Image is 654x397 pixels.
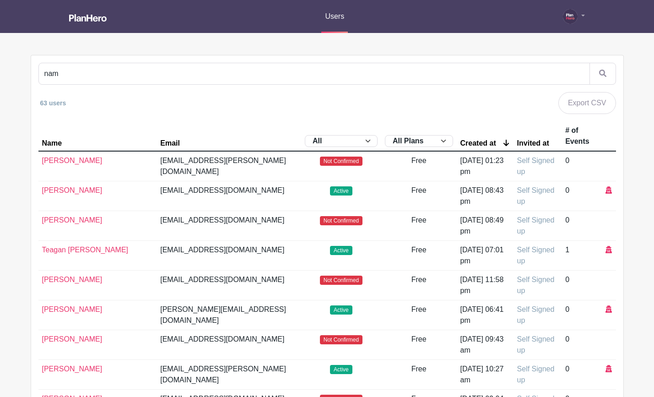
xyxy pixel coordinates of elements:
a: [PERSON_NAME] [42,276,103,283]
td: Free [381,241,457,271]
a: Invited at [517,140,558,147]
a: Created at [460,139,510,147]
div: Created at [460,140,496,147]
td: [DATE] 11:58 pm [457,271,513,300]
td: [EMAIL_ADDRESS][DOMAIN_NAME] [157,181,301,211]
td: 0 [562,151,602,181]
a: [PERSON_NAME] [42,157,103,164]
span: Self Signed up [517,157,555,175]
td: [EMAIL_ADDRESS][DOMAIN_NAME] [157,271,301,300]
small: 63 users [40,99,66,107]
span: Self Signed up [517,365,555,384]
a: Name [42,140,153,147]
a: [PERSON_NAME] [42,335,103,343]
td: 0 [562,330,602,360]
span: Active [330,186,352,196]
input: Search by name or email... [38,63,590,85]
span: Not Confirmed [320,216,362,225]
img: logo_white-6c42ec7e38ccf1d336a20a19083b03d10ae64f83f12c07503d8b9e83406b4c7d.svg [69,14,107,22]
a: [PERSON_NAME] [42,186,103,194]
td: Free [381,330,457,360]
td: [DATE] 08:43 pm [457,181,513,211]
td: Free [381,300,457,330]
span: Self Signed up [517,246,555,265]
td: [DATE] 10:27 am [457,360,513,390]
td: [PERSON_NAME][EMAIL_ADDRESS][DOMAIN_NAME] [157,300,301,330]
td: 0 [562,211,602,241]
span: Not Confirmed [320,335,362,344]
div: Invited at [517,140,549,147]
img: PH-Logo-Circle-Centered-Purple.jpg [563,9,578,24]
td: Free [381,271,457,300]
a: Email [160,140,297,147]
td: [EMAIL_ADDRESS][DOMAIN_NAME] [157,241,301,271]
a: [PERSON_NAME] [42,305,103,313]
a: [PERSON_NAME] [42,216,103,224]
td: [EMAIL_ADDRESS][DOMAIN_NAME] [157,211,301,241]
td: 1 [562,241,602,271]
td: [EMAIL_ADDRESS][PERSON_NAME][DOMAIN_NAME] [157,151,301,181]
span: Self Signed up [517,216,555,235]
td: Free [381,151,457,181]
span: Users [325,12,344,20]
span: Active [330,246,352,255]
div: Email [160,140,180,147]
td: 0 [562,360,602,390]
span: Active [330,365,352,374]
td: [DATE] 08:49 pm [457,211,513,241]
td: 0 [562,271,602,300]
a: Teagan [PERSON_NAME] [42,246,129,254]
span: Self Signed up [517,186,555,205]
td: 0 [562,181,602,211]
a: Export CSV [558,92,616,114]
td: Free [381,181,457,211]
td: Free [381,211,457,241]
td: Free [381,360,457,390]
td: [DATE] 09:43 am [457,330,513,360]
td: [DATE] 01:23 pm [457,151,513,181]
td: [DATE] 06:41 pm [457,300,513,330]
th: # of Events [562,121,602,151]
div: Name [42,140,62,147]
span: Self Signed up [517,276,555,294]
span: Not Confirmed [320,157,362,166]
span: Not Confirmed [320,276,362,285]
td: 0 [562,300,602,330]
span: Self Signed up [517,305,555,324]
td: [EMAIL_ADDRESS][DOMAIN_NAME] [157,330,301,360]
td: [DATE] 07:01 pm [457,241,513,271]
a: [PERSON_NAME] [42,365,103,373]
span: Self Signed up [517,335,555,354]
td: [EMAIL_ADDRESS][PERSON_NAME][DOMAIN_NAME] [157,360,301,390]
span: Active [330,305,352,315]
